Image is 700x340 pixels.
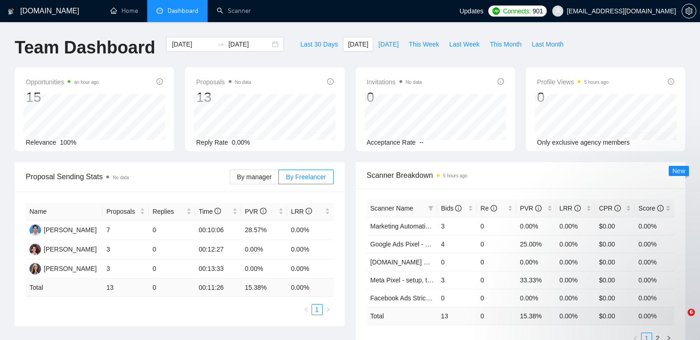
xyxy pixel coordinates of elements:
[44,244,97,254] div: [PERSON_NAME]
[480,205,497,212] span: Re
[370,205,413,212] span: Scanner Name
[657,205,664,211] span: info-circle
[110,7,138,15] a: homeHome
[291,208,312,215] span: LRR
[103,240,149,259] td: 3
[537,139,630,146] span: Only exclusive agency members
[60,139,76,146] span: 100%
[373,37,404,52] button: [DATE]
[419,139,423,146] span: --
[232,139,250,146] span: 0.00%
[535,205,542,211] span: info-circle
[404,37,444,52] button: This Week
[26,171,230,182] span: Proposal Sending Stats
[29,264,97,272] a: IV[PERSON_NAME]
[312,305,322,315] a: 1
[672,167,685,175] span: New
[44,225,97,235] div: [PERSON_NAME]
[370,258,519,266] a: [DOMAIN_NAME] & other tools - [PERSON_NAME]
[459,7,483,15] span: Updates
[574,205,581,211] span: info-circle
[635,307,674,325] td: 0.00 %
[103,203,149,221] th: Proposals
[287,259,333,279] td: 0.00%
[441,205,462,212] span: Bids
[428,205,434,211] span: filter
[214,208,221,214] span: info-circle
[455,205,462,211] span: info-circle
[367,307,438,325] td: Total
[103,259,149,279] td: 3
[532,39,563,49] span: Last Month
[196,76,251,88] span: Proposals
[556,307,596,325] td: 0.00 %
[172,39,214,49] input: Start date
[669,309,691,331] iframe: Intercom live chat
[370,276,496,284] a: Meta Pixel - setup, troubleshooting, tracking
[156,78,163,85] span: info-circle
[492,7,500,15] img: upwork-logo.png
[103,221,149,240] td: 7
[44,264,97,274] div: [PERSON_NAME]
[556,217,596,235] td: 0.00%
[367,139,416,146] span: Acceptance Rate
[106,206,138,217] span: Proposals
[437,307,477,325] td: 13
[555,8,561,14] span: user
[300,39,338,49] span: Last 30 Days
[103,279,149,297] td: 13
[477,271,516,289] td: 0
[195,240,241,259] td: 00:12:27
[306,208,312,214] span: info-circle
[537,76,609,88] span: Profile Views
[26,76,99,88] span: Opportunities
[149,259,195,279] td: 0
[426,201,435,215] span: filter
[406,80,422,85] span: No data
[287,240,333,259] td: 0.00%
[516,235,556,253] td: 25.00%
[520,205,542,212] span: PVR
[537,88,609,106] div: 0
[287,279,333,297] td: 0.00 %
[635,235,674,253] td: 0.00%
[241,279,287,297] td: 15.38 %
[343,37,373,52] button: [DATE]
[15,37,155,59] h1: Team Dashboard
[168,7,198,15] span: Dashboard
[195,259,241,279] td: 00:13:33
[526,37,568,52] button: Last Month
[29,245,97,252] a: LY[PERSON_NAME]
[237,173,272,181] span: By manager
[199,208,221,215] span: Time
[584,80,608,85] time: 5 hours ago
[295,37,343,52] button: Last 30 Days
[286,173,326,181] span: By Freelancer
[312,304,323,315] li: 1
[490,39,521,49] span: This Month
[149,240,195,259] td: 0
[477,253,516,271] td: 0
[26,279,103,297] td: Total
[26,139,56,146] span: Relevance
[323,304,334,315] li: Next Page
[149,221,195,240] td: 0
[599,205,620,212] span: CPR
[491,205,497,211] span: info-circle
[682,7,696,15] span: setting
[26,88,99,106] div: 15
[113,175,129,180] span: No data
[477,289,516,307] td: 0
[503,6,531,16] span: Connects:
[516,271,556,289] td: 33.33%
[437,253,477,271] td: 0
[370,294,450,302] a: Facebook Ads Strict Budget
[485,37,526,52] button: This Month
[217,7,251,15] a: searchScanner
[195,279,241,297] td: 00:11:26
[149,279,195,297] td: 0
[245,208,266,215] span: PVR
[477,235,516,253] td: 0
[638,205,663,212] span: Score
[477,307,516,325] td: 0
